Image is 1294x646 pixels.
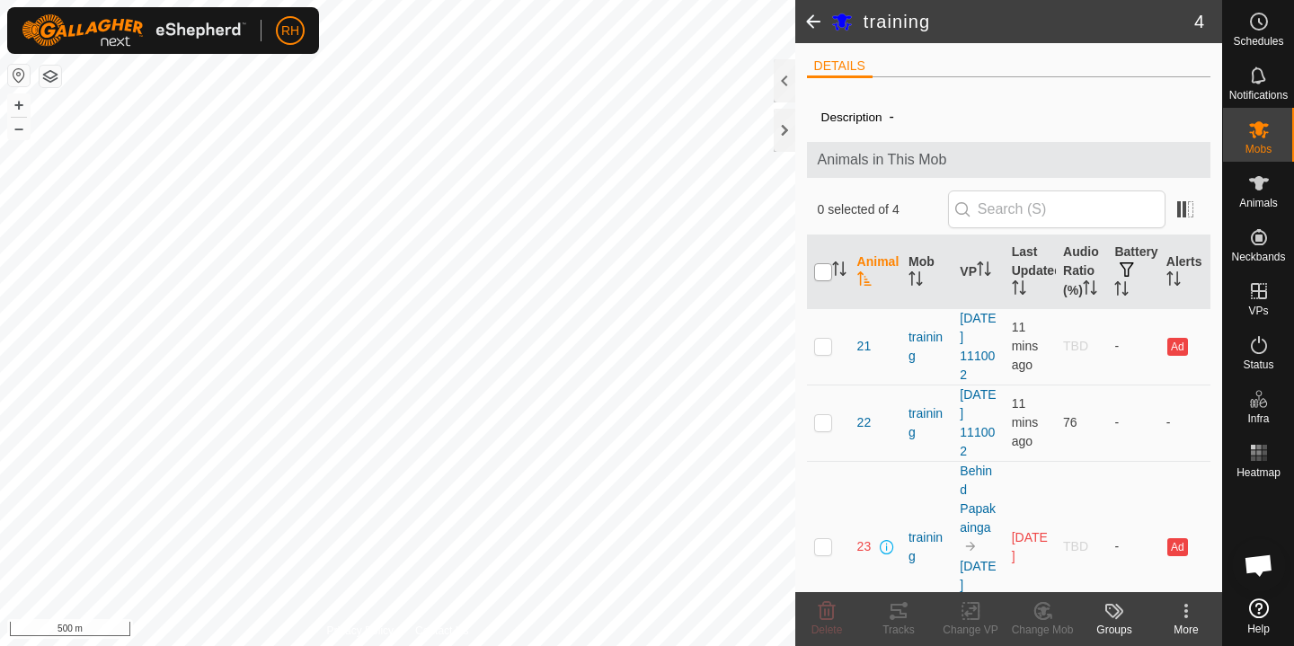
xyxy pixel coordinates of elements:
p-sorticon: Activate to sort [1083,283,1097,297]
th: VP [953,235,1004,309]
span: 4 Sept 2025, 8:38 pm [1012,396,1039,448]
td: - [1107,308,1158,385]
div: training [908,528,945,566]
button: Ad [1167,538,1187,556]
a: Behind Papakainga [960,464,996,535]
div: training [908,404,945,442]
span: Heatmap [1236,467,1281,478]
td: - [1107,461,1158,633]
span: Mobs [1245,144,1272,155]
p-sorticon: Activate to sort [1166,274,1181,288]
div: Groups [1078,622,1150,638]
span: 23 [857,537,872,556]
span: 76 [1063,415,1077,429]
span: TBD [1063,339,1088,353]
a: Open chat [1232,538,1286,592]
span: RH [281,22,299,40]
a: [DATE] 111002 [960,311,996,382]
span: 22 [857,413,872,432]
span: Infra [1247,413,1269,424]
p-sorticon: Activate to sort [832,264,846,279]
p-sorticon: Activate to sort [977,264,991,279]
span: Help [1247,624,1270,634]
span: Status [1243,359,1273,370]
button: Ad [1167,338,1187,356]
p-sorticon: Activate to sort [1114,284,1129,298]
span: Delete [811,624,843,636]
th: Mob [901,235,953,309]
a: Contact Us [415,623,468,639]
div: More [1150,622,1222,638]
a: [DATE] 111002 [960,387,996,458]
span: TBD [1063,539,1088,553]
img: to [963,539,978,553]
h2: training [864,11,1194,32]
th: Animal [850,235,901,309]
th: Alerts [1159,235,1210,309]
div: Change VP [935,622,1006,638]
td: - [1107,385,1158,461]
p-sorticon: Activate to sort [908,274,923,288]
span: 31 Aug 2025, 3:08 pm [1012,530,1048,563]
td: - [1159,385,1210,461]
span: Animals [1239,198,1278,208]
span: 21 [857,337,872,356]
span: - [882,102,901,131]
li: DETAILS [807,57,873,78]
div: training [908,328,945,366]
span: 4 Sept 2025, 8:38 pm [1012,320,1039,372]
div: Change Mob [1006,622,1078,638]
a: Help [1223,591,1294,642]
p-sorticon: Activate to sort [857,274,872,288]
span: Schedules [1233,36,1283,47]
span: 0 selected of 4 [818,200,948,219]
div: Tracks [863,622,935,638]
span: Neckbands [1231,252,1285,262]
label: Description [821,111,882,124]
th: Audio Ratio (%) [1056,235,1107,309]
button: + [8,94,30,116]
span: Animals in This Mob [818,149,1201,171]
a: [DATE] 111002 [960,559,996,630]
button: Map Layers [40,66,61,87]
input: Search (S) [948,190,1165,228]
img: Gallagher Logo [22,14,246,47]
a: Privacy Policy [326,623,394,639]
span: 4 [1194,8,1204,35]
th: Last Updated [1005,235,1056,309]
button: – [8,118,30,139]
th: Battery [1107,235,1158,309]
button: Reset Map [8,65,30,86]
span: Notifications [1229,90,1288,101]
span: VPs [1248,305,1268,316]
p-sorticon: Activate to sort [1012,283,1026,297]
